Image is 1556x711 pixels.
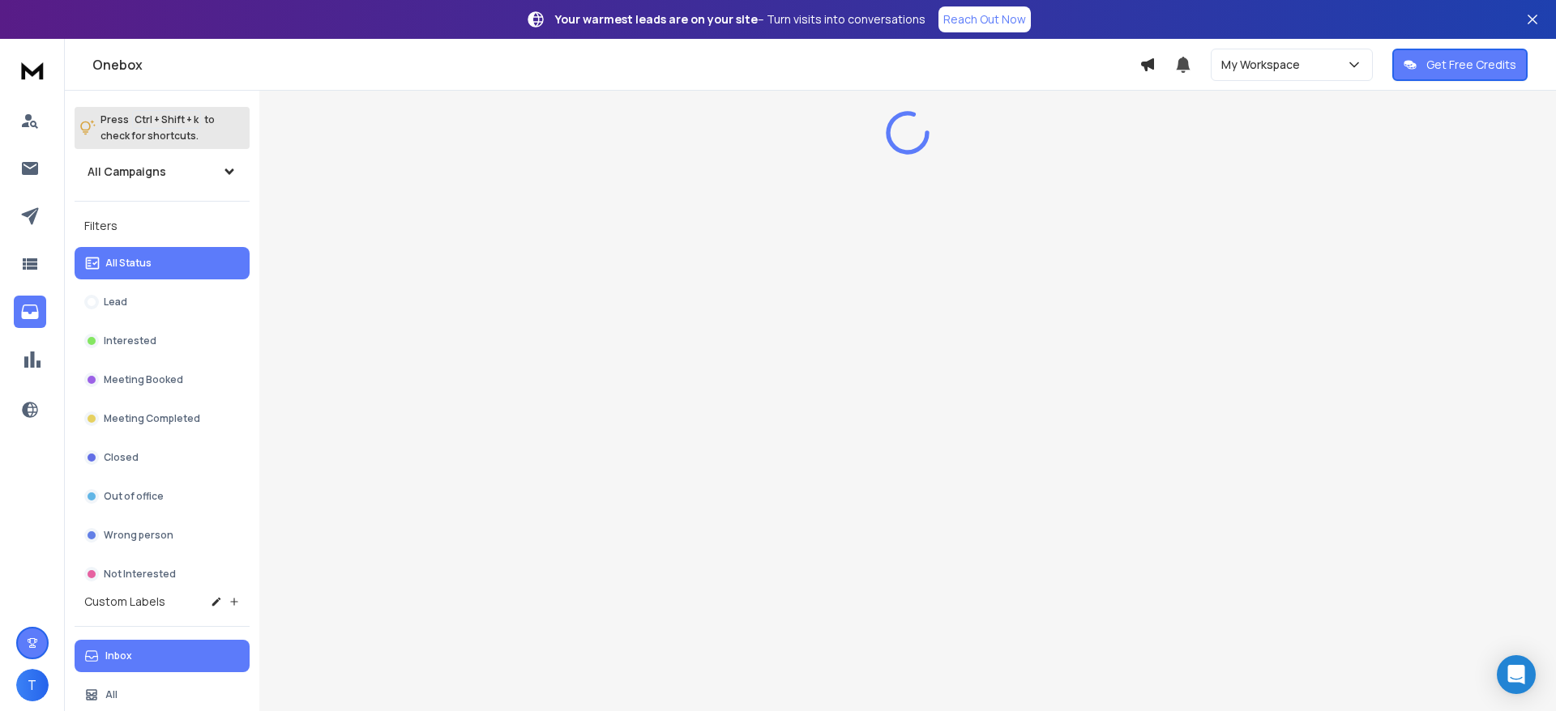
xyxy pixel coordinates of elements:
[105,649,132,662] p: Inbox
[104,296,127,309] p: Lead
[132,110,201,129] span: Ctrl + Shift + k
[1426,57,1516,73] p: Get Free Credits
[104,334,156,347] p: Interested
[92,55,1139,75] h1: Onebox
[75,640,250,672] button: Inbox
[75,325,250,357] button: Interested
[1497,655,1536,694] div: Open Intercom Messenger
[75,247,250,279] button: All Status
[104,568,176,581] p: Not Interested
[75,519,250,551] button: Wrong person
[75,364,250,396] button: Meeting Booked
[75,402,250,435] button: Meeting Completed
[1221,57,1306,73] p: My Workspace
[104,373,183,386] p: Meeting Booked
[75,480,250,513] button: Out of office
[943,11,1026,28] p: Reach Out Now
[555,11,758,27] strong: Your warmest leads are on your site
[75,155,250,188] button: All Campaigns
[104,490,164,503] p: Out of office
[75,215,250,237] h3: Filters
[16,669,49,701] button: T
[1392,49,1528,81] button: Get Free Credits
[105,688,118,701] p: All
[105,257,152,270] p: All Status
[75,558,250,590] button: Not Interested
[100,112,215,144] p: Press to check for shortcuts.
[16,55,49,85] img: logo
[75,441,250,474] button: Closed
[104,412,200,425] p: Meeting Completed
[88,164,166,180] h1: All Campaigns
[104,529,173,542] p: Wrong person
[938,6,1031,32] a: Reach Out Now
[104,451,139,464] p: Closed
[84,594,165,610] h3: Custom Labels
[75,679,250,711] button: All
[75,286,250,318] button: Lead
[555,11,925,28] p: – Turn visits into conversations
